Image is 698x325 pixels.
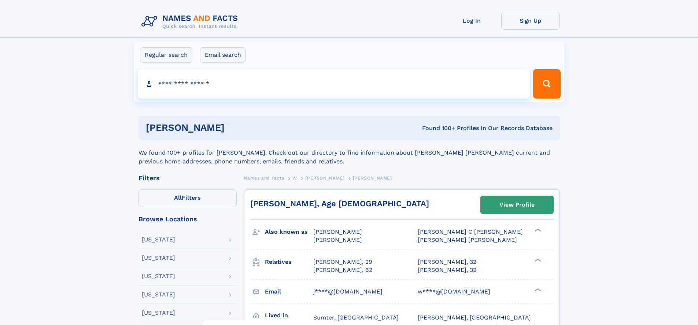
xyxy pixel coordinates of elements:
div: Filters [139,175,237,181]
span: [PERSON_NAME] [353,176,392,181]
div: Found 100+ Profiles In Our Records Database [323,124,553,132]
label: Regular search [140,47,192,63]
img: Logo Names and Facts [139,12,244,32]
a: Names and Facts [244,173,284,182]
span: [PERSON_NAME], [GEOGRAPHIC_DATA] [418,314,531,321]
a: View Profile [481,196,553,214]
span: [PERSON_NAME] [PERSON_NAME] [418,236,517,243]
div: [US_STATE] [142,255,175,261]
h3: Email [265,285,313,298]
div: ❯ [533,287,542,292]
div: [US_STATE] [142,237,175,243]
a: [PERSON_NAME], 32 [418,266,476,274]
div: [US_STATE] [142,310,175,316]
div: Browse Locations [139,216,237,222]
span: [PERSON_NAME] [305,176,344,181]
h1: [PERSON_NAME] [146,123,324,132]
div: [US_STATE] [142,273,175,279]
a: [PERSON_NAME], Age [DEMOGRAPHIC_DATA] [250,199,429,208]
div: ❯ [533,258,542,262]
div: ❯ [533,228,542,233]
a: [PERSON_NAME], 29 [313,258,372,266]
span: Sumter, [GEOGRAPHIC_DATA] [313,314,399,321]
div: View Profile [499,196,535,213]
a: W [292,173,297,182]
span: [PERSON_NAME] C [PERSON_NAME] [418,228,523,235]
label: Filters [139,189,237,207]
span: [PERSON_NAME] [313,236,362,243]
input: search input [138,69,530,99]
a: [PERSON_NAME], 32 [418,258,476,266]
button: Search Button [533,69,560,99]
h3: Lived in [265,309,313,322]
span: All [174,194,182,201]
div: We found 100+ profiles for [PERSON_NAME]. Check out our directory to find information about [PERS... [139,140,560,166]
a: [PERSON_NAME] [305,173,344,182]
div: [US_STATE] [142,292,175,298]
span: W [292,176,297,181]
h3: Also known as [265,226,313,238]
span: [PERSON_NAME] [313,228,362,235]
label: Email search [200,47,246,63]
a: Log In [443,12,501,30]
a: Sign Up [501,12,560,30]
a: [PERSON_NAME], 62 [313,266,372,274]
h3: Relatives [265,256,313,268]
